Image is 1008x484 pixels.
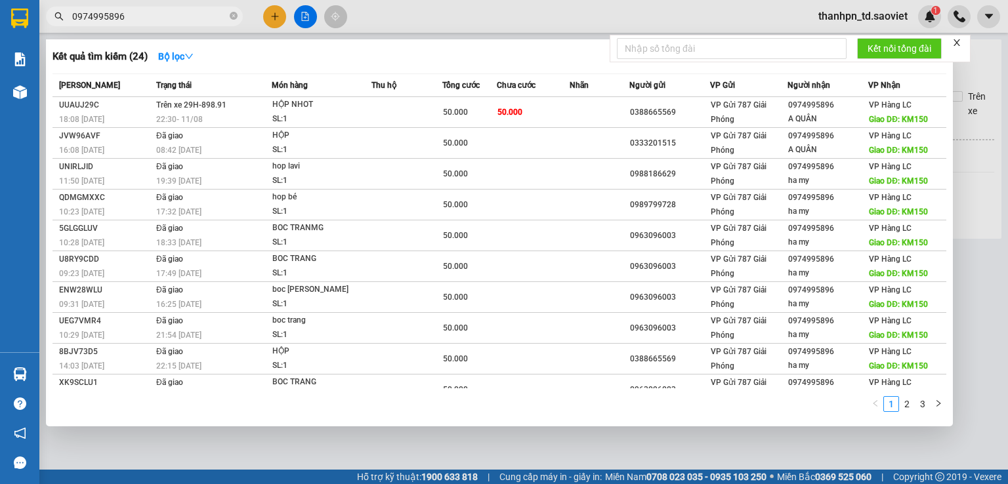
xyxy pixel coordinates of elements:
[443,292,468,302] span: 50.000
[868,396,883,412] button: left
[443,231,468,240] span: 50.000
[156,193,183,202] span: Đã giao
[272,81,308,90] span: Món hàng
[788,283,868,297] div: 0974995896
[952,38,961,47] span: close
[156,238,201,247] span: 18:33 [DATE]
[156,316,183,325] span: Đã giao
[72,9,227,24] input: Tìm tên, số ĐT hoặc mã đơn
[788,266,868,280] div: ha my
[156,285,183,294] span: Đã giao
[11,9,28,28] img: logo-vxr
[272,375,371,390] div: BOC TRANG
[272,313,371,328] div: boc trang
[59,207,104,216] span: 10:23 [DATE]
[156,131,183,140] span: Đã giao
[14,397,26,410] span: question-circle
[59,115,104,124] span: 18:08 [DATE]
[711,285,766,309] span: VP Gửi 787 Giải Phóng
[443,200,468,209] span: 50.000
[272,159,371,174] div: hop lavi
[59,129,152,143] div: JVW96AVF
[156,361,201,371] span: 22:15 [DATE]
[272,221,371,235] div: BOC TRANMG
[13,52,27,66] img: solution-icon
[788,297,868,311] div: ha my
[59,331,104,340] span: 10:29 [DATE]
[788,314,868,328] div: 0974995896
[883,396,899,412] li: 1
[272,205,371,219] div: SL: 1
[788,191,868,205] div: 0974995896
[788,235,868,249] div: ha my
[869,254,912,264] span: VP Hàng LC
[272,235,371,250] div: SL: 1
[869,269,928,278] span: Giao DĐ: KM150
[868,81,900,90] span: VP Nhận
[711,193,766,216] span: VP Gửi 787 Giải Phóng
[788,143,868,157] div: A QUÂN
[788,328,868,342] div: ha my
[869,378,912,387] span: VP Hàng LC
[442,81,480,90] span: Tổng cước
[788,112,868,126] div: A QUÂN
[59,146,104,155] span: 16:08 [DATE]
[857,38,942,59] button: Kết nối tổng đài
[14,427,26,439] span: notification
[884,397,898,411] a: 1
[630,383,709,397] div: 0963096003
[59,283,152,297] div: ENW28WLU
[931,396,946,412] li: Next Page
[869,300,928,309] span: Giao DĐ: KM150
[868,41,931,56] span: Kết nối tổng đài
[59,160,152,174] div: UNIRLJID
[59,176,104,186] span: 11:50 [DATE]
[156,378,183,387] span: Đã giao
[59,300,104,309] span: 09:31 [DATE]
[630,198,709,212] div: 0989799728
[156,254,183,264] span: Đã giao
[869,162,912,171] span: VP Hàng LC
[869,146,928,155] span: Giao DĐ: KM150
[630,321,709,335] div: 0963096003
[630,260,709,273] div: 0963096003
[570,81,589,90] span: Nhãn
[869,131,912,140] span: VP Hàng LC
[272,344,371,359] div: HỘP
[788,345,868,359] div: 0974995896
[156,300,201,309] span: 16:25 [DATE]
[869,193,912,202] span: VP Hàng LC
[915,397,930,411] a: 3
[59,81,120,90] span: [PERSON_NAME]
[788,160,868,174] div: 0974995896
[59,238,104,247] span: 10:28 [DATE]
[869,176,928,186] span: Giao DĐ: KM150
[711,100,766,124] span: VP Gửi 787 Giải Phóng
[156,100,226,110] span: Trên xe 29H-898.91
[497,81,535,90] span: Chưa cước
[230,12,238,20] span: close-circle
[156,269,201,278] span: 17:49 [DATE]
[711,316,766,340] span: VP Gửi 787 Giải Phóng
[443,323,468,333] span: 50.000
[52,50,148,64] h3: Kết quả tìm kiếm ( 24 )
[59,361,104,371] span: 14:03 [DATE]
[272,174,371,188] div: SL: 1
[13,85,27,99] img: warehouse-icon
[59,252,152,266] div: U8RY9CDD
[443,138,468,148] span: 50.000
[788,359,868,373] div: ha my
[869,224,912,233] span: VP Hàng LC
[868,396,883,412] li: Previous Page
[787,81,830,90] span: Người nhận
[711,162,766,186] span: VP Gửi 787 Giải Phóng
[788,98,868,112] div: 0974995896
[788,174,868,188] div: ha my
[272,328,371,342] div: SL: 1
[272,283,371,297] div: boc [PERSON_NAME]
[617,38,847,59] input: Nhập số tổng đài
[59,191,152,205] div: QDMGMXXC
[272,98,371,112] div: HỘP NHOT
[497,108,522,117] span: 50.000
[14,456,26,469] span: message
